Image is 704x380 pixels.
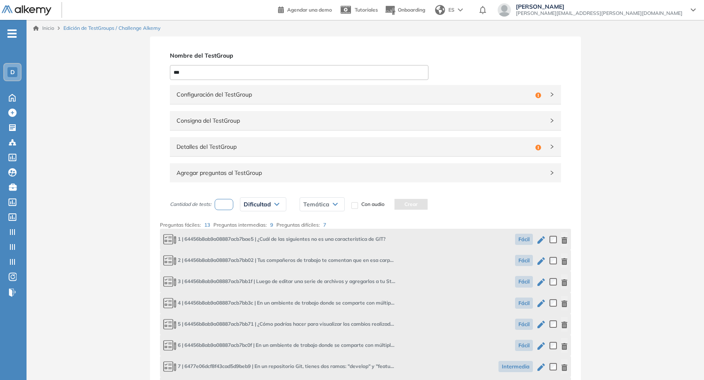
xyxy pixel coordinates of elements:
[270,222,273,228] span: 9
[435,5,445,15] img: world
[177,90,532,99] span: Configuración del TestGroup
[448,6,455,14] span: ES
[549,92,554,97] span: right
[515,298,533,309] span: Fácil
[549,118,554,123] span: right
[160,221,213,229] p: Preguntas fáciles:
[515,340,533,351] span: Fácil
[170,137,561,156] div: Detalles del TestGroup
[204,222,210,228] span: 13
[63,24,160,32] span: Edición de TestGroups / Challenge Alkemy
[498,361,533,372] span: Intermedia
[516,10,682,17] span: [PERSON_NAME][EMAIL_ADDRESS][PERSON_NAME][DOMAIN_NAME]
[385,1,425,19] button: Onboarding
[276,221,329,229] p: Preguntas difíciles:
[7,33,17,34] i: -
[515,234,533,245] span: Fácil
[177,116,544,125] span: Consigna del TestGroup
[549,144,554,149] span: right
[515,319,533,330] span: Fácil
[163,255,395,266] span: Tus compañeros de trabajo te comentan que en esa carpeta que tienes en tu computadora con un proy...
[213,221,276,229] p: Preguntas intermedias:
[163,319,395,330] span: ¿Cómo podrías hacer para visualizar los cambios realizados en el Working Directory hasta el momento?
[10,69,15,75] span: D
[549,170,554,175] span: right
[287,7,332,13] span: Agendar una demo
[278,4,332,14] a: Agendar una demo
[361,201,385,208] span: Con audio
[170,51,233,60] span: Nombre del TestGroup
[458,8,463,12] img: arrow
[163,234,386,245] span: ¿Cuál de las siguientes no es una característica de GIT?
[163,340,395,351] span: En un ambiente de trabajo donde se comparte con múltiples desarrolladores, ¿Por qué es importante...
[177,142,532,151] span: Detalles del TestGroup
[163,298,395,309] span: En un ambiente de trabajo donde se comparte con múltiples desarrolladores, ¿Por qué es importante...
[516,3,682,10] span: [PERSON_NAME]
[170,85,561,104] div: Configuración del TestGroup
[394,199,428,210] button: Crear
[244,201,271,208] span: Dificultad
[355,7,378,13] span: Tutoriales
[33,24,54,32] a: Inicio
[303,201,329,208] span: Temática
[323,222,326,228] span: 7
[170,163,561,182] div: Agregar preguntas al TestGroup
[163,361,395,372] span: En un repositorio Git, tienes dos ramas: "develop" y "feature". Quieres fusionar la rama "feature...
[163,276,395,287] span: Luego de editar una serie de archivos y agregarlos a tu Staging Area, decides que es momento de p...
[2,5,51,16] img: Logo
[177,168,544,177] span: Agregar preguntas al TestGroup
[170,111,561,130] div: Consigna del TestGroup
[170,201,211,208] span: Cantidad de tests:
[515,276,533,287] span: Fácil
[515,255,533,266] span: Fácil
[398,7,425,13] span: Onboarding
